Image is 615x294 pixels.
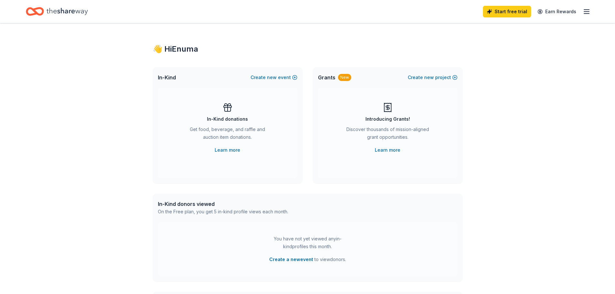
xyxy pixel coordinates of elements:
[158,200,288,208] div: In-Kind donors viewed
[483,6,531,17] a: Start free trial
[338,74,351,81] div: New
[207,115,248,123] div: In-Kind donations
[534,6,580,17] a: Earn Rewards
[269,256,346,263] span: to view donors .
[424,74,434,81] span: new
[269,256,313,263] button: Create a newevent
[26,4,88,19] a: Home
[375,146,400,154] a: Learn more
[344,126,432,144] div: Discover thousands of mission-aligned grant opportunities.
[158,74,176,81] span: In-Kind
[267,235,348,250] div: You have not yet viewed any in-kind profiles this month.
[408,74,457,81] button: Createnewproject
[215,146,240,154] a: Learn more
[158,208,288,216] div: On the Free plan, you get 5 in-kind profile views each month.
[153,44,463,54] div: 👋 Hi Enuma
[318,74,335,81] span: Grants
[184,126,272,144] div: Get food, beverage, and raffle and auction item donations.
[267,74,277,81] span: new
[365,115,410,123] div: Introducing Grants!
[251,74,297,81] button: Createnewevent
